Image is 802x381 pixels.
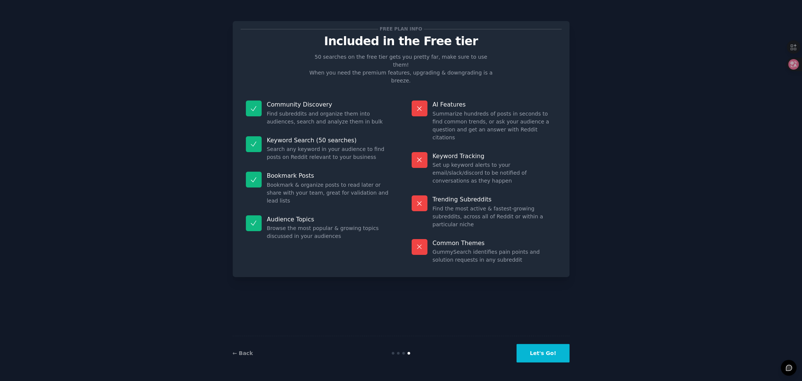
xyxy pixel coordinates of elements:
[233,350,253,356] a: ← Back
[267,136,391,144] p: Keyword Search (50 searches)
[267,181,391,205] dd: Bookmark & organize posts to read later or share with your team, great for validation and lead lists
[433,152,556,160] p: Keyword Tracking
[433,101,556,108] p: AI Features
[433,161,556,185] dd: Set up keyword alerts to your email/slack/discord to be notified of conversations as they happen
[306,53,496,85] p: 50 searches on the free tier gets you pretty far, make sure to use them! When you need the premiu...
[378,25,423,33] span: Free plan info
[433,248,556,264] dd: GummySearch identifies pain points and solution requests in any subreddit
[433,110,556,142] dd: Summarize hundreds of posts in seconds to find common trends, or ask your audience a question and...
[267,110,391,126] dd: Find subreddits and organize them into audiences, search and analyze them in bulk
[433,195,556,203] p: Trending Subreddits
[267,224,391,240] dd: Browse the most popular & growing topics discussed in your audiences
[267,172,391,180] p: Bookmark Posts
[517,344,569,363] button: Let's Go!
[241,35,562,48] p: Included in the Free tier
[433,205,556,229] dd: Find the most active & fastest-growing subreddits, across all of Reddit or within a particular niche
[267,145,391,161] dd: Search any keyword in your audience to find posts on Reddit relevant to your business
[267,215,391,223] p: Audience Topics
[433,239,556,247] p: Common Themes
[267,101,391,108] p: Community Discovery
